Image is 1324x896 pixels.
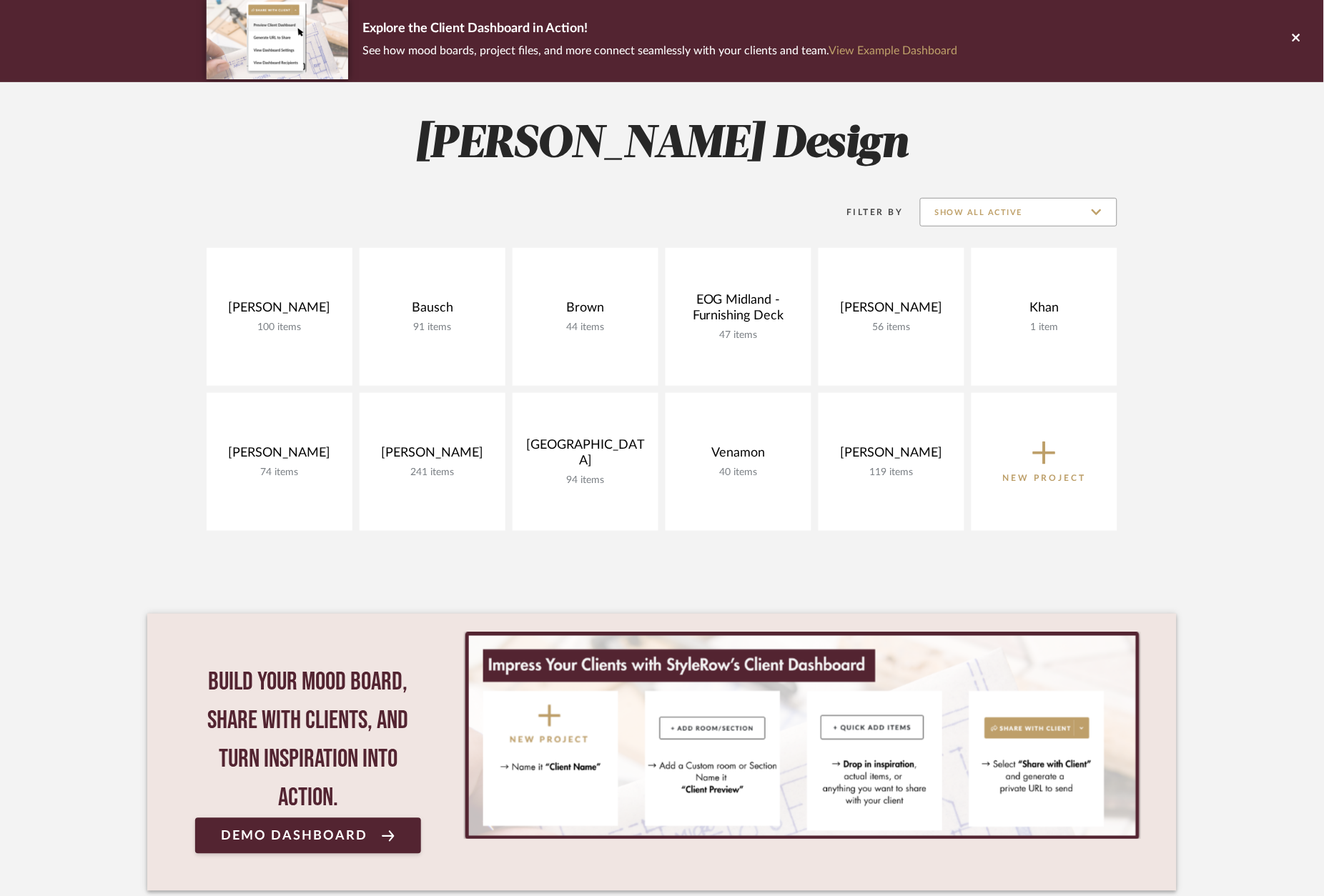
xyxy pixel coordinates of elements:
[830,300,953,322] div: [PERSON_NAME]
[677,292,800,329] div: EOG Midland - Furnishing Deck
[830,445,953,467] div: [PERSON_NAME]
[218,467,341,479] div: 74 items
[983,322,1106,334] div: 1 item
[677,329,800,342] div: 47 items
[1003,471,1087,485] p: New Project
[983,300,1106,322] div: Khan
[371,445,494,467] div: [PERSON_NAME]
[524,300,647,322] div: Brown
[362,41,958,61] p: See how mood boards, project files, and more connect seamlessly with your clients and team.
[677,467,800,479] div: 40 items
[371,467,494,479] div: 241 items
[371,300,494,322] div: Bausch
[677,445,800,467] div: Venamon
[362,18,958,41] p: Explore the Client Dashboard in Action!
[469,636,1136,836] img: StyleRow_Client_Dashboard_Banner__1_.png
[218,445,341,467] div: [PERSON_NAME]
[218,322,341,334] div: 100 items
[218,300,341,322] div: [PERSON_NAME]
[221,830,367,843] span: Demo Dashboard
[195,818,421,854] a: Demo Dashboard
[972,393,1117,531] button: New Project
[829,45,958,56] a: View Example Dashboard
[830,467,953,479] div: 119 items
[464,632,1141,840] div: 0
[147,118,1177,171] h2: [PERSON_NAME] Design
[371,322,494,334] div: 91 items
[524,474,647,487] div: 94 items
[524,437,647,474] div: [GEOGRAPHIC_DATA]
[830,322,953,334] div: 56 items
[524,322,647,334] div: 44 items
[829,205,904,219] div: Filter By
[195,664,421,818] div: Build your mood board, share with clients, and turn inspiration into action.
